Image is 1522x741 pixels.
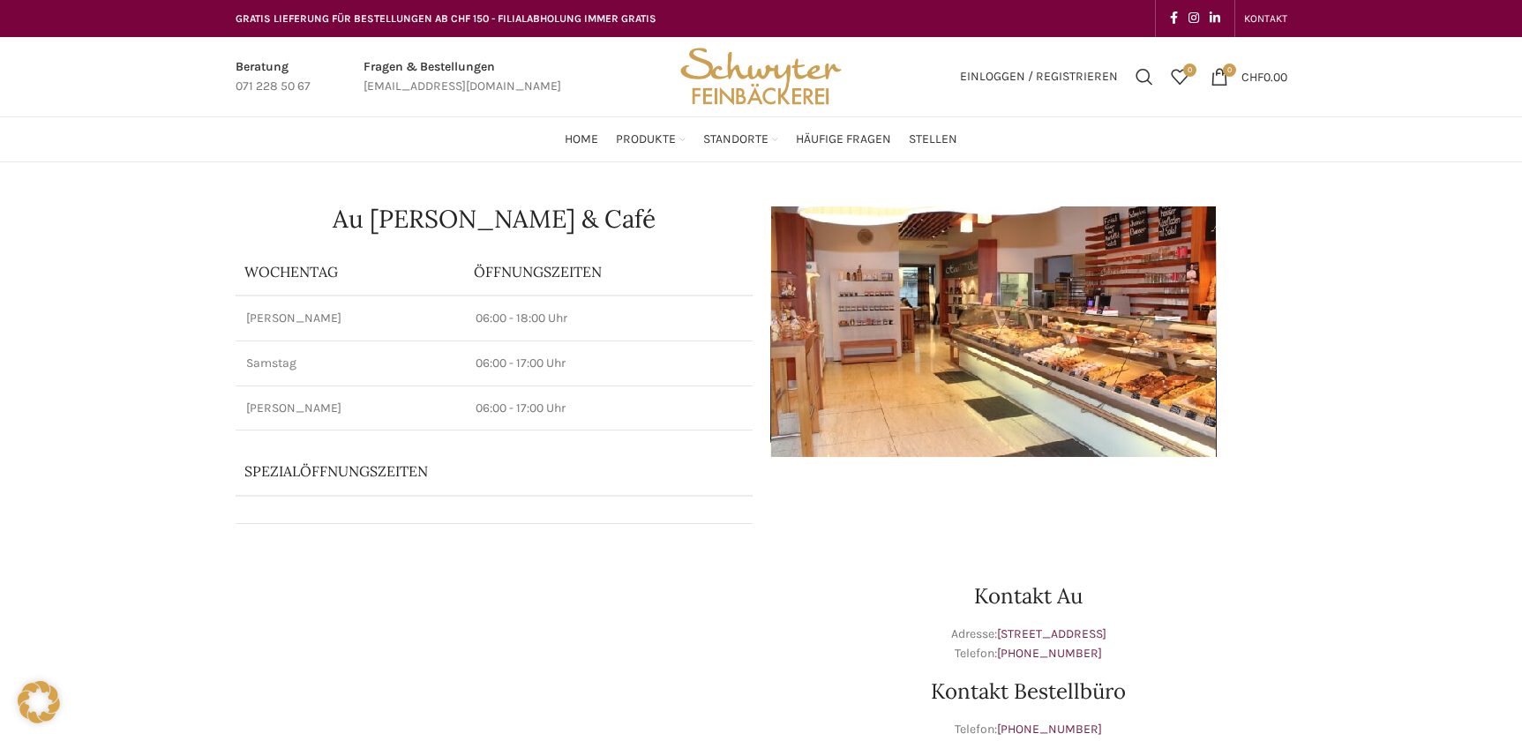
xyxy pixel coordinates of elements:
p: 06:00 - 17:00 Uhr [476,355,742,372]
p: 06:00 - 17:00 Uhr [476,400,742,417]
span: 0 [1223,64,1236,77]
a: Infobox link [364,57,561,97]
span: Einloggen / Registrieren [960,71,1118,83]
p: Wochentag [244,262,456,281]
a: Produkte [616,122,686,157]
a: 0 [1162,59,1197,94]
a: Instagram social link [1183,6,1204,31]
span: Stellen [909,131,957,148]
span: KONTAKT [1244,12,1287,25]
span: Standorte [703,131,768,148]
span: Produkte [616,131,676,148]
a: Häufige Fragen [796,122,891,157]
h2: Kontakt Au [770,586,1287,607]
div: Meine Wunschliste [1162,59,1197,94]
p: Adresse: Telefon: [770,625,1287,664]
a: Standorte [703,122,778,157]
p: [PERSON_NAME] [246,400,454,417]
h2: Kontakt Bestellbüro [770,681,1287,702]
img: Bäckerei Schwyter [674,37,847,116]
span: GRATIS LIEFERUNG FÜR BESTELLUNGEN AB CHF 150 - FILIALABHOLUNG IMMER GRATIS [236,12,656,25]
p: [PERSON_NAME] [246,310,454,327]
a: KONTAKT [1244,1,1287,36]
p: 06:00 - 18:00 Uhr [476,310,742,327]
a: Suchen [1127,59,1162,94]
a: Site logo [674,68,847,83]
a: Facebook social link [1165,6,1183,31]
p: Spezialöffnungszeiten [244,461,694,481]
bdi: 0.00 [1241,69,1287,84]
a: [PHONE_NUMBER] [997,722,1102,737]
a: Einloggen / Registrieren [951,59,1127,94]
div: Secondary navigation [1235,1,1296,36]
a: [PHONE_NUMBER] [997,646,1102,661]
div: Main navigation [227,122,1296,157]
a: Linkedin social link [1204,6,1226,31]
p: Samstag [246,355,454,372]
a: [STREET_ADDRESS] [997,626,1106,641]
p: ÖFFNUNGSZEITEN [474,262,744,281]
a: Home [565,122,598,157]
a: Stellen [909,122,957,157]
a: 0 CHF0.00 [1202,59,1296,94]
a: Infobox link [236,57,311,97]
span: Home [565,131,598,148]
span: Häufige Fragen [796,131,891,148]
h1: Au [PERSON_NAME] & Café [236,206,753,231]
span: 0 [1183,64,1196,77]
span: CHF [1241,69,1263,84]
